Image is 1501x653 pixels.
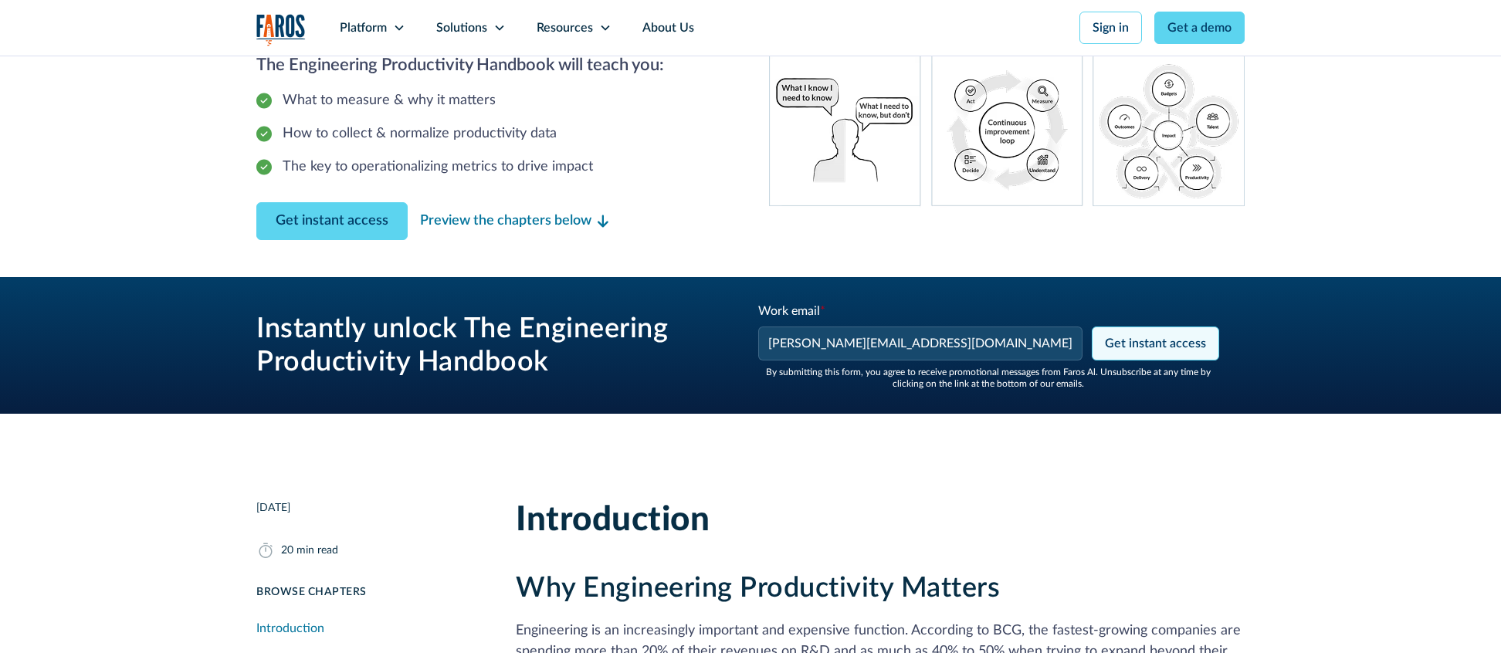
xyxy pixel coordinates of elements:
[516,500,1245,541] h2: Introduction
[1079,12,1142,44] a: Sign in
[757,302,1220,389] form: Engineering Productivity Instant Access
[537,19,593,37] div: Resources
[296,543,338,559] div: min read
[283,90,496,111] div: What to measure & why it matters
[256,14,306,46] img: Logo of the analytics and reporting company Faros.
[420,211,608,232] a: Preview the chapters below
[256,500,290,516] div: [DATE]
[281,543,293,559] div: 20
[1154,12,1245,44] a: Get a demo
[516,572,1245,605] h3: Why Engineering Productivity Matters
[283,157,593,178] div: The key to operationalizing metrics to drive impact
[256,613,479,644] a: Introduction
[757,367,1220,389] div: By submitting this form, you agree to receive promotional messages from Faros Al. Unsubscribe at ...
[340,19,387,37] div: Platform
[256,313,720,379] h3: Instantly unlock The Engineering Productivity Handbook
[256,14,306,46] a: home
[256,619,324,638] div: Introduction
[420,211,591,232] div: Preview the chapters below
[1092,326,1219,360] input: Get instant access
[283,123,557,144] div: How to collect & normalize productivity data
[436,19,487,37] div: Solutions
[256,52,732,78] h2: The Engineering Productivity Handbook will teach you:
[256,202,408,240] a: Contact Modal
[758,302,1086,320] div: Work email
[256,584,479,601] div: Browse Chapters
